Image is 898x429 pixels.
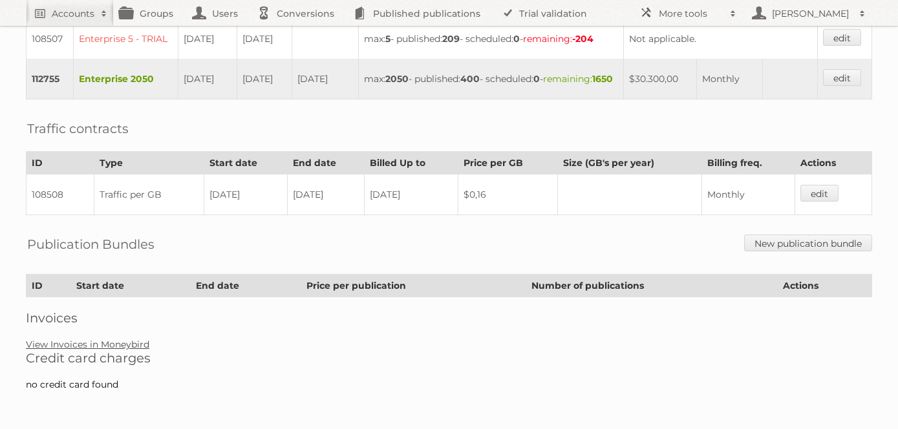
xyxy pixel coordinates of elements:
[458,152,558,174] th: Price per GB
[26,310,872,326] h2: Invoices
[27,275,71,297] th: ID
[795,152,872,174] th: Actions
[364,152,458,174] th: Billed Up to
[702,174,795,215] td: Monthly
[204,152,288,174] th: Start date
[696,59,762,99] td: Monthly
[26,339,149,350] a: View Invoices in Moneybird
[769,7,853,20] h2: [PERSON_NAME]
[659,7,723,20] h2: More tools
[26,350,872,366] h2: Credit card charges
[237,19,292,59] td: [DATE]
[777,275,872,297] th: Actions
[744,235,872,251] a: New publication bundle
[27,19,74,59] td: 108507
[624,19,817,59] td: Not applicable.
[513,33,520,45] strong: 0
[27,152,94,174] th: ID
[385,33,390,45] strong: 5
[52,7,94,20] h2: Accounts
[364,174,458,215] td: [DATE]
[592,73,613,85] strong: 1650
[74,19,178,59] td: Enterprise 5 - TRIAL
[460,73,480,85] strong: 400
[178,59,237,99] td: [DATE]
[572,33,593,45] strong: -204
[94,174,204,215] td: Traffic per GB
[94,152,204,174] th: Type
[800,185,839,202] a: edit
[287,152,364,174] th: End date
[237,59,292,99] td: [DATE]
[204,174,288,215] td: [DATE]
[27,174,94,215] td: 108508
[442,33,460,45] strong: 209
[702,152,795,174] th: Billing freq.
[823,29,861,46] a: edit
[526,275,777,297] th: Number of publications
[558,152,702,174] th: Size (GB's per year)
[533,73,540,85] strong: 0
[358,19,624,59] td: max: - published: - scheduled: -
[178,19,237,59] td: [DATE]
[27,59,74,99] td: 112755
[543,73,613,85] span: remaining:
[287,174,364,215] td: [DATE]
[624,59,696,99] td: $30.300,00
[27,235,155,254] h2: Publication Bundles
[301,275,526,297] th: Price per publication
[71,275,191,297] th: Start date
[823,69,861,86] a: edit
[358,59,624,99] td: max: - published: - scheduled: -
[458,174,558,215] td: $0,16
[27,119,129,138] h2: Traffic contracts
[191,275,301,297] th: End date
[292,59,358,99] td: [DATE]
[523,33,593,45] span: remaining:
[74,59,178,99] td: Enterprise 2050
[385,73,409,85] strong: 2050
